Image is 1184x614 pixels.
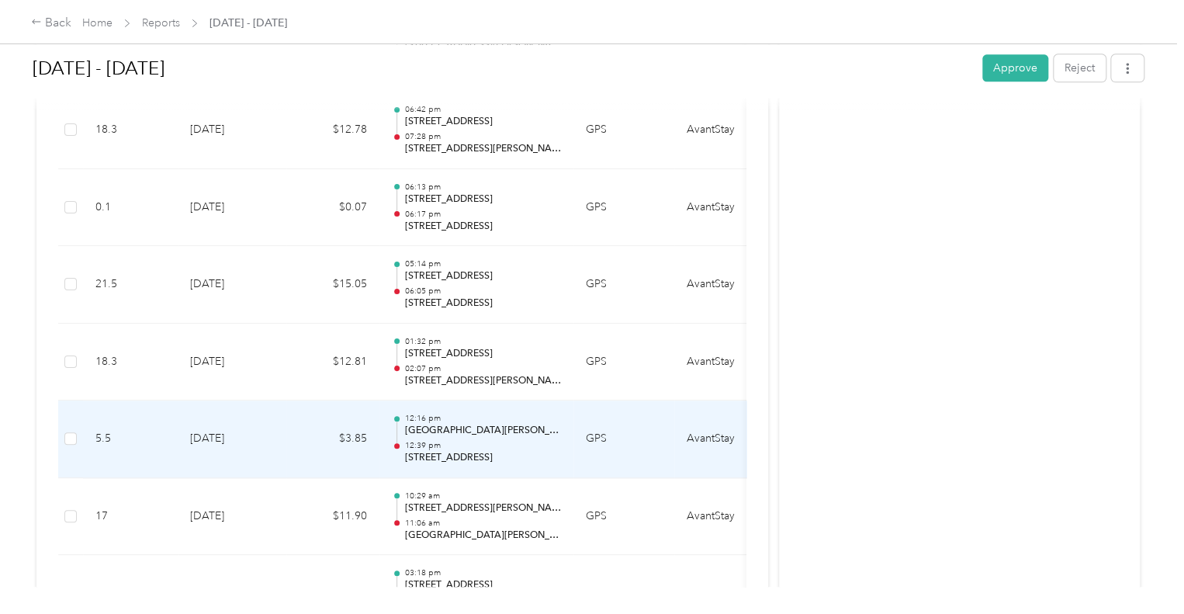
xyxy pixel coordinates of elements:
[674,92,791,169] td: AvantStay
[404,115,561,129] p: [STREET_ADDRESS]
[83,92,178,169] td: 18.3
[404,347,561,361] p: [STREET_ADDRESS]
[404,297,561,310] p: [STREET_ADDRESS]
[178,324,286,401] td: [DATE]
[82,16,113,29] a: Home
[404,424,561,438] p: [GEOGRAPHIC_DATA][PERSON_NAME], [GEOGRAPHIC_DATA]
[982,54,1048,82] button: Approve
[178,478,286,556] td: [DATE]
[404,131,561,142] p: 07:28 pm
[573,324,674,401] td: GPS
[404,518,561,529] p: 11:06 am
[178,401,286,478] td: [DATE]
[404,578,561,592] p: [STREET_ADDRESS]
[573,246,674,324] td: GPS
[1097,527,1184,614] iframe: Everlance-gr Chat Button Frame
[674,324,791,401] td: AvantStay
[83,246,178,324] td: 21.5
[573,169,674,247] td: GPS
[573,401,674,478] td: GPS
[31,14,71,33] div: Back
[404,491,561,501] p: 10:29 am
[404,220,561,234] p: [STREET_ADDRESS]
[674,478,791,556] td: AvantStay
[286,92,379,169] td: $12.78
[286,324,379,401] td: $12.81
[83,478,178,556] td: 17
[404,374,561,388] p: [STREET_ADDRESS][PERSON_NAME]
[573,92,674,169] td: GPS
[83,401,178,478] td: 5.5
[286,401,379,478] td: $3.85
[674,169,791,247] td: AvantStay
[404,567,561,578] p: 03:18 pm
[404,269,561,283] p: [STREET_ADDRESS]
[209,15,287,31] span: [DATE] - [DATE]
[286,169,379,247] td: $0.07
[404,182,561,193] p: 06:13 pm
[674,401,791,478] td: AvantStay
[404,451,561,465] p: [STREET_ADDRESS]
[404,501,561,515] p: [STREET_ADDRESS][PERSON_NAME]
[286,246,379,324] td: $15.05
[286,478,379,556] td: $11.90
[1054,54,1106,82] button: Reject
[404,142,561,156] p: [STREET_ADDRESS][PERSON_NAME]
[404,258,561,269] p: 05:14 pm
[178,92,286,169] td: [DATE]
[573,478,674,556] td: GPS
[404,363,561,374] p: 02:07 pm
[674,246,791,324] td: AvantStay
[404,529,561,543] p: [GEOGRAPHIC_DATA][PERSON_NAME], [GEOGRAPHIC_DATA]
[404,336,561,347] p: 01:32 pm
[142,16,180,29] a: Reports
[178,169,286,247] td: [DATE]
[178,246,286,324] td: [DATE]
[83,169,178,247] td: 0.1
[404,209,561,220] p: 06:17 pm
[33,50,971,87] h1: Sep 1 - 30, 2025
[83,324,178,401] td: 18.3
[404,286,561,297] p: 06:05 pm
[404,440,561,451] p: 12:39 pm
[404,413,561,424] p: 12:16 pm
[404,193,561,206] p: [STREET_ADDRESS]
